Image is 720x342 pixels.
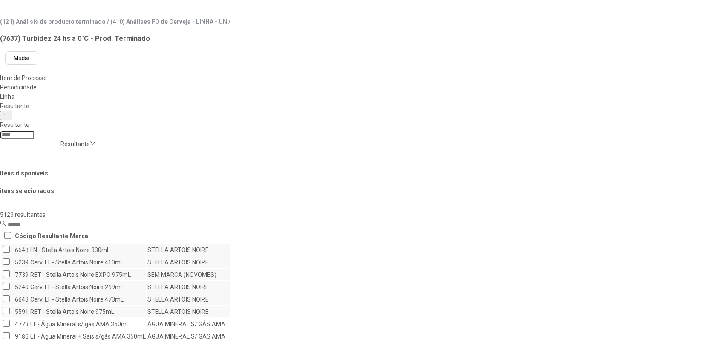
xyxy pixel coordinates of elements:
span: Mudar [14,55,30,61]
td: ÁGUA MINERAL S/ GÁS AMA [147,331,230,342]
td: STELLA ARTOIS NOIRE [147,306,230,317]
td: LT - Água Mineral s/ gás AMA 350mL [30,318,146,330]
td: STELLA ARTOIS NOIRE [147,256,230,268]
td: RET - Stella Artois Noire EXPO 975mL [30,269,146,280]
td: 5591 [14,306,29,317]
th: Marca [69,230,89,241]
button: Mudar [5,51,38,65]
td: 9186 [14,331,29,342]
td: 6648 [14,244,29,256]
td: 7739 [14,269,29,280]
td: 4773 [14,318,29,330]
td: Cerv. LT - Stella Artois Noire 410mL [30,256,146,268]
td: RET - Stella Artois Noire 975mL [30,306,146,317]
td: LT - Água Mineral + Sais s/gás AMA 350mL [30,331,146,342]
th: Código [14,230,37,241]
td: STELLA ARTOIS NOIRE [147,293,230,305]
nz-select-placeholder: Resultante [60,141,90,147]
td: STELLA ARTOIS NOIRE [147,244,230,256]
td: Cerv. LT - Stella Artois Noire 269mL [30,281,146,293]
td: Cerv. LT - Stella Artois Noire 473mL [30,293,146,305]
td: ÁGUA MINERAL S/ GÁS AMA [147,318,230,330]
th: Resultante [37,230,69,241]
td: 6643 [14,293,29,305]
td: STELLA ARTOIS NOIRE [147,281,230,293]
td: LN - Stella Artois Noire 330mL [30,244,146,256]
td: 5239 [14,256,29,268]
td: 5240 [14,281,29,293]
td: SEM MARCA (NOVOMES) [147,269,230,280]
